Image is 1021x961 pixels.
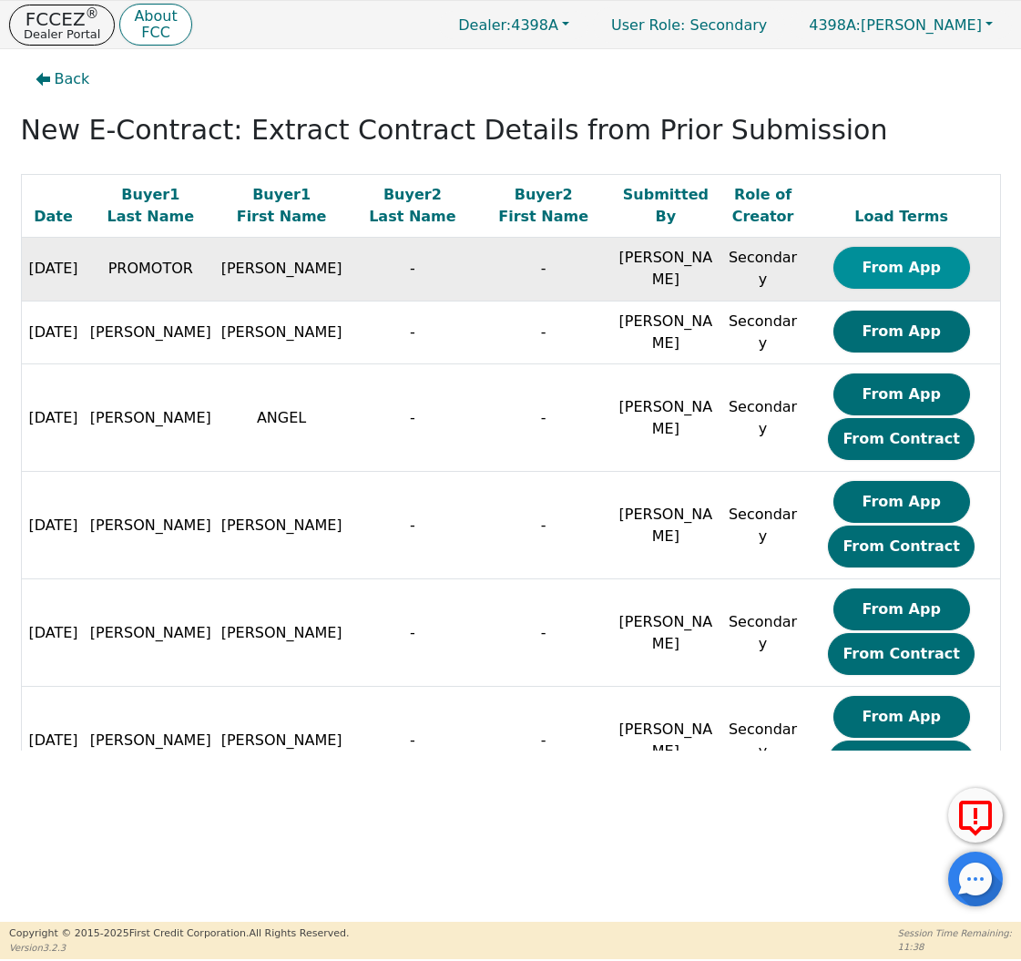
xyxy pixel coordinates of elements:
[21,238,85,302] td: [DATE]
[541,260,546,277] span: -
[86,5,99,22] sup: ®
[458,16,558,34] span: 4398A
[410,624,415,641] span: -
[727,184,799,228] div: Role of Creator
[458,16,511,34] span: Dealer:
[410,260,415,277] span: -
[609,364,723,472] td: [PERSON_NAME]
[722,364,803,472] td: Secondary
[221,516,342,534] span: [PERSON_NAME]
[828,418,975,460] button: From Contract
[722,301,803,364] td: Secondary
[541,624,546,641] span: -
[410,516,415,534] span: -
[21,301,85,364] td: [DATE]
[809,16,982,34] span: [PERSON_NAME]
[609,301,723,364] td: [PERSON_NAME]
[134,26,177,40] p: FCC
[833,247,970,289] button: From App
[134,9,177,24] p: About
[221,731,342,749] span: [PERSON_NAME]
[790,11,1012,39] button: 4398A:[PERSON_NAME]
[541,409,546,426] span: -
[21,687,85,794] td: [DATE]
[722,238,803,302] td: Secondary
[90,731,211,749] span: [PERSON_NAME]
[89,184,211,228] div: Buyer 1 Last Name
[24,28,100,40] p: Dealer Portal
[21,58,105,100] button: Back
[722,687,803,794] td: Secondary
[541,516,546,534] span: -
[722,579,803,687] td: Secondary
[611,16,685,34] span: User Role :
[90,624,211,641] span: [PERSON_NAME]
[722,472,803,579] td: Secondary
[249,927,349,939] span: All Rights Reserved.
[257,409,306,426] span: ANGEL
[828,741,975,782] button: From Contract
[21,114,1001,147] h2: New E-Contract: Extract Contract Details from Prior Submission
[9,941,349,955] p: Version 3.2.3
[833,311,970,353] button: From App
[609,472,723,579] td: [PERSON_NAME]
[220,184,342,228] div: Buyer 1 First Name
[541,731,546,749] span: -
[90,516,211,534] span: [PERSON_NAME]
[410,731,415,749] span: -
[483,184,605,228] div: Buyer 2 First Name
[352,184,474,228] div: Buyer 2 Last Name
[808,206,995,228] div: Load Terms
[609,687,723,794] td: [PERSON_NAME]
[828,633,975,675] button: From Contract
[948,788,1003,843] button: Report Error to FCC
[21,472,85,579] td: [DATE]
[439,11,588,39] button: Dealer:4398A
[833,481,970,523] button: From App
[614,184,719,228] div: Submitted By
[833,373,970,415] button: From App
[828,526,975,567] button: From Contract
[21,364,85,472] td: [DATE]
[9,926,349,942] p: Copyright © 2015- 2025 First Credit Corporation.
[221,624,342,641] span: [PERSON_NAME]
[898,926,1012,940] p: Session Time Remaining:
[609,238,723,302] td: [PERSON_NAME]
[119,4,191,46] button: AboutFCC
[898,940,1012,954] p: 11:38
[609,579,723,687] td: [PERSON_NAME]
[541,323,546,341] span: -
[593,7,785,43] a: User Role: Secondary
[9,5,115,46] button: FCCEZ®Dealer Portal
[593,7,785,43] p: Secondary
[410,409,415,426] span: -
[21,579,85,687] td: [DATE]
[90,409,211,426] span: [PERSON_NAME]
[26,206,81,228] div: Date
[410,323,415,341] span: -
[108,260,193,277] span: PROMOTOR
[90,323,211,341] span: [PERSON_NAME]
[833,696,970,738] button: From App
[809,16,861,34] span: 4398A:
[55,68,90,90] span: Back
[221,260,342,277] span: [PERSON_NAME]
[221,323,342,341] span: [PERSON_NAME]
[833,588,970,630] button: From App
[24,10,100,28] p: FCCEZ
